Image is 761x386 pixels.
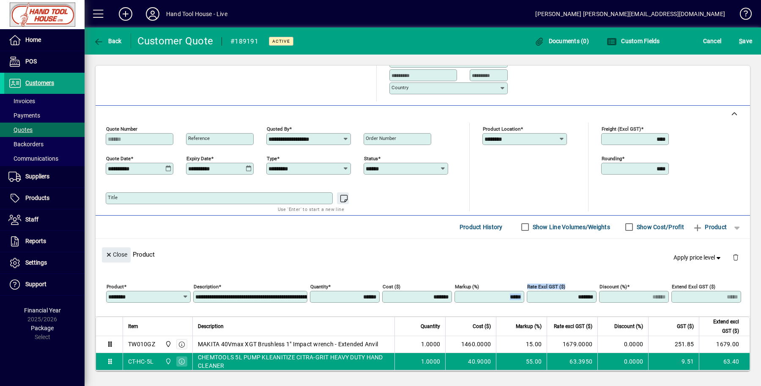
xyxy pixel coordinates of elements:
[534,38,589,44] span: Documents (0)
[8,155,58,162] span: Communications
[597,336,648,353] td: 0.0000
[445,336,496,353] td: 1460.0000
[8,126,33,133] span: Quotes
[554,322,592,331] span: Rate excl GST ($)
[670,250,726,265] button: Apply price level
[701,33,724,49] button: Cancel
[496,353,547,370] td: 55.00
[552,357,592,366] div: 63.3950
[703,34,722,48] span: Cancel
[139,6,166,22] button: Profile
[552,340,592,348] div: 1679.0000
[106,155,131,161] mat-label: Quote date
[383,283,400,289] mat-label: Cost ($)
[163,339,172,349] span: Frankton
[673,253,723,262] span: Apply price level
[725,253,746,261] app-page-header-button: Delete
[688,219,731,235] button: Product
[734,2,750,29] a: Knowledge Base
[648,353,699,370] td: 9.51
[105,248,127,262] span: Close
[91,33,124,49] button: Back
[739,38,742,44] span: S
[532,33,591,49] button: Documents (0)
[699,336,750,353] td: 1679.00
[166,7,227,21] div: Hand Tool House - Live
[128,340,155,348] div: TW010GZ
[725,247,746,268] button: Delete
[25,173,49,180] span: Suppliers
[635,223,684,231] label: Show Cost/Profit
[198,340,378,348] span: MAKITA 40Vmax XGT Brushless 1" Impact wrench - Extended Anvil
[8,141,44,148] span: Backorders
[693,220,727,234] span: Product
[100,250,133,258] app-page-header-button: Close
[421,322,440,331] span: Quantity
[483,126,520,131] mat-label: Product location
[535,7,725,21] div: [PERSON_NAME] [PERSON_NAME][EMAIL_ADDRESS][DOMAIN_NAME]
[496,336,547,353] td: 15.00
[25,259,47,266] span: Settings
[25,216,38,223] span: Staff
[24,307,61,314] span: Financial Year
[421,357,441,366] span: 1.0000
[8,98,35,104] span: Invoices
[4,274,85,295] a: Support
[4,209,85,230] a: Staff
[460,220,503,234] span: Product History
[4,231,85,252] a: Reports
[516,322,542,331] span: Markup (%)
[421,340,441,348] span: 1.0000
[194,283,219,289] mat-label: Description
[85,33,131,49] app-page-header-button: Back
[704,317,739,336] span: Extend excl GST ($)
[737,33,754,49] button: Save
[25,58,37,65] span: POS
[527,283,565,289] mat-label: Rate excl GST ($)
[4,123,85,137] a: Quotes
[25,238,46,244] span: Reports
[602,155,622,161] mat-label: Rounding
[4,188,85,209] a: Products
[96,239,750,270] div: Product
[677,322,694,331] span: GST ($)
[188,135,210,141] mat-label: Reference
[739,34,752,48] span: ave
[108,194,118,200] mat-label: Title
[699,353,750,370] td: 63.40
[186,155,211,161] mat-label: Expiry date
[107,283,124,289] mat-label: Product
[31,325,54,331] span: Package
[163,357,172,366] span: Frankton
[102,247,131,263] button: Close
[25,79,54,86] span: Customers
[198,353,389,370] span: CHEMTOOLS 5L PUMP KLEANITIZE CITRA-GRIT HEAVY DUTY HAND CLEANER
[25,194,49,201] span: Products
[106,126,137,131] mat-label: Quote number
[128,322,138,331] span: Item
[364,155,378,161] mat-label: Status
[4,252,85,274] a: Settings
[4,108,85,123] a: Payments
[198,322,224,331] span: Description
[93,38,122,44] span: Back
[597,353,648,370] td: 0.0000
[272,38,290,44] span: Active
[128,357,153,366] div: CT-HC-5L
[4,151,85,166] a: Communications
[230,35,258,48] div: #189191
[456,219,506,235] button: Product History
[267,155,277,161] mat-label: Type
[672,283,715,289] mat-label: Extend excl GST ($)
[391,85,408,90] mat-label: Country
[366,135,396,141] mat-label: Order number
[4,166,85,187] a: Suppliers
[112,6,139,22] button: Add
[25,36,41,43] span: Home
[8,112,40,119] span: Payments
[278,204,344,214] mat-hint: Use 'Enter' to start a new line
[137,34,214,48] div: Customer Quote
[4,94,85,108] a: Invoices
[614,322,643,331] span: Discount (%)
[605,33,662,49] button: Custom Fields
